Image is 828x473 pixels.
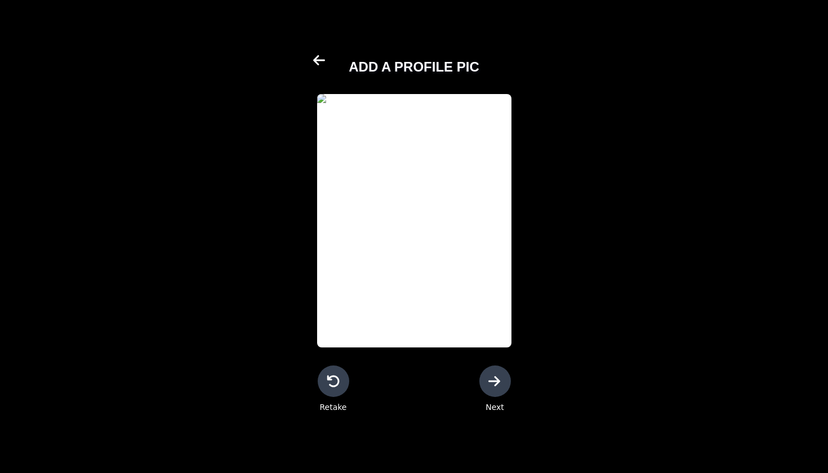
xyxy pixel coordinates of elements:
[317,94,511,347] img: Selected
[318,365,349,413] button: Retake
[349,58,479,76] h1: ADD A PROFILE PIC
[486,401,504,413] span: Next
[479,365,511,413] button: Next
[319,401,346,413] span: Retake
